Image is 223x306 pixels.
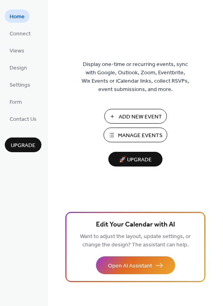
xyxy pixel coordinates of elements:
[11,141,35,150] span: Upgrade
[108,262,152,270] span: Open AI Assistant
[104,128,167,142] button: Manage Events
[5,95,27,108] a: Form
[10,13,25,21] span: Home
[118,132,162,140] span: Manage Events
[82,60,189,94] span: Display one-time or recurring events, sync with Google, Outlook, Zoom, Eventbrite, Wix Events or ...
[108,152,162,167] button: 🚀 Upgrade
[96,219,175,230] span: Edit Your Calendar with AI
[104,109,167,124] button: Add New Event
[5,78,35,91] a: Settings
[10,30,31,38] span: Connect
[5,61,32,74] a: Design
[119,113,162,121] span: Add New Event
[113,155,158,165] span: 🚀 Upgrade
[10,64,27,72] span: Design
[10,115,37,124] span: Contact Us
[10,98,22,107] span: Form
[10,47,24,55] span: Views
[96,256,175,274] button: Open AI Assistant
[10,81,30,89] span: Settings
[80,231,191,250] span: Want to adjust the layout, update settings, or change the design? The assistant can help.
[5,138,41,152] button: Upgrade
[5,10,29,23] a: Home
[5,27,35,40] a: Connect
[5,44,29,57] a: Views
[5,112,41,125] a: Contact Us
